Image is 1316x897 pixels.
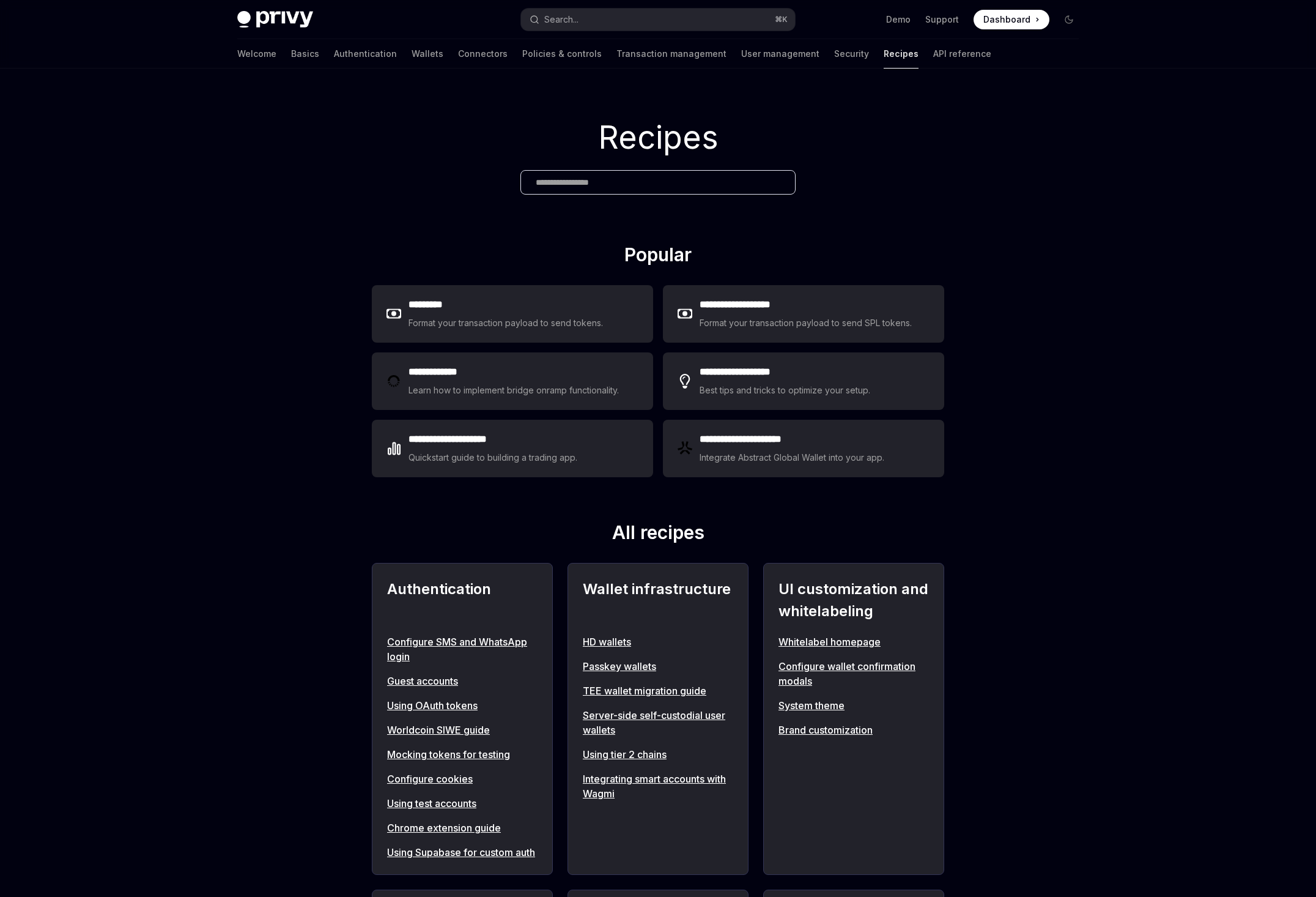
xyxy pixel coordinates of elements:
a: Passkey wallets [583,659,733,674]
div: Integrate Abstract Global Wallet into your app. [700,450,932,465]
a: Authentication [334,39,397,69]
button: Search...⌘K [521,9,795,31]
a: Basics [291,39,319,69]
a: Worldcoin SIWE guide [387,723,538,737]
a: Recipes [884,39,919,69]
a: User management [741,39,819,69]
div: Quickstart guide to building a trading app. [408,450,621,465]
a: Support [925,13,959,26]
div: Format your transaction payload to send tokens. [408,316,652,330]
h2: Wallet infrastructure [583,578,733,622]
img: dark logo [237,11,313,28]
a: Welcome [237,39,276,69]
a: Dashboard [974,10,1049,29]
a: Configure wallet confirmation modals [778,659,929,688]
a: **** ****Format your transaction payload to send tokens. [372,285,653,343]
div: Search... [544,12,579,27]
div: Best tips and tricks to optimize your setup. [700,383,915,398]
a: Mocking tokens for testing [387,747,538,762]
a: Security [834,39,869,69]
a: Server-side self-custodial user wallets [583,708,733,737]
a: Using OAuth tokens [387,698,538,713]
a: Using test accounts [387,796,538,811]
span: ⌘ K [775,15,788,24]
a: HD wallets [583,635,733,649]
h2: UI customization and whitelabeling [778,578,929,622]
a: Whitelabel homepage [778,635,929,649]
span: Dashboard [983,13,1030,26]
h2: Authentication [387,578,538,622]
a: Transaction management [616,39,726,69]
a: Wallets [412,39,443,69]
h2: All recipes [372,521,944,548]
a: Using Supabase for custom auth [387,845,538,860]
a: TEE wallet migration guide [583,683,733,698]
a: Guest accounts [387,674,538,688]
a: Integrating smart accounts with Wagmi [583,772,733,801]
button: Toggle dark mode [1059,10,1079,29]
h2: Popular [372,244,944,270]
a: Chrome extension guide [387,821,538,835]
a: System theme [778,698,929,713]
div: Learn how to implement bridge onramp functionality. [408,383,676,398]
a: Using tier 2 chains [583,747,733,762]
a: Brand customization [778,723,929,737]
a: Connectors [458,39,508,69]
a: Demo [886,13,911,26]
a: Policies & controls [522,39,602,69]
a: API reference [933,39,991,69]
a: Configure cookies [387,772,538,786]
div: Format your transaction payload to send SPL tokens. [700,316,966,330]
a: Configure SMS and WhatsApp login [387,635,538,664]
a: **** **** ***Learn how to implement bridge onramp functionality. [372,352,653,410]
